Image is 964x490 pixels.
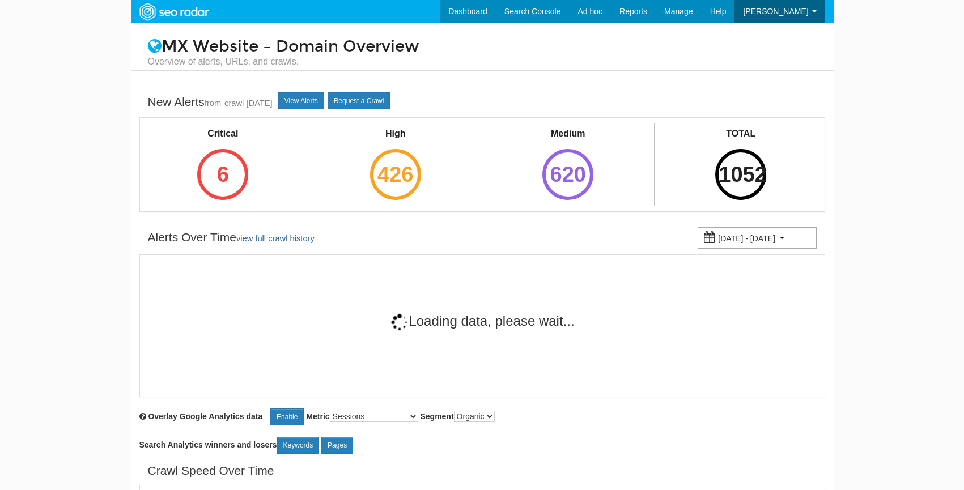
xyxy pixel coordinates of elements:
span: Overlay chart with Google Analytics data [148,412,262,421]
span: Loading data, please wait... [390,313,574,329]
div: New Alerts [148,93,273,112]
img: 11-4dc14fe5df68d2ae899e237faf9264d6df02605dd655368cb856cd6ce75c7573.gif [390,313,409,331]
div: TOTAL [705,127,776,140]
div: 426 [370,149,421,200]
h1: MX Website – Domain Overview [139,38,825,68]
label: Search Analytics winners and losers [139,437,354,454]
a: View Alerts [278,92,324,109]
select: Segment [454,411,495,422]
div: Alerts Over Time [148,229,315,247]
div: High [360,127,431,140]
span: Manage [664,7,693,16]
a: crawl [DATE] [224,99,273,108]
small: [DATE] - [DATE] [718,234,775,243]
span: Help [710,7,727,16]
div: 6 [197,149,248,200]
div: Critical [187,127,258,140]
img: SEORadar [135,2,213,22]
span: Ad hoc [577,7,602,16]
div: Medium [532,127,604,140]
small: from [205,99,221,108]
span: Reports [619,7,647,16]
span: [PERSON_NAME] [743,7,808,16]
a: Keywords [277,437,320,454]
div: 1052 [715,149,766,200]
div: Crawl Speed Over Time [148,462,274,479]
label: Segment [420,411,494,422]
div: 620 [542,149,593,200]
label: Metric [306,411,418,422]
span: Search Console [504,7,561,16]
a: Enable [270,408,304,425]
a: Request a Crawl [328,92,390,109]
small: Overview of alerts, URLs, and crawls. [148,56,817,68]
select: Metric [330,411,418,422]
a: Pages [321,437,353,454]
a: view full crawl history [236,234,315,243]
